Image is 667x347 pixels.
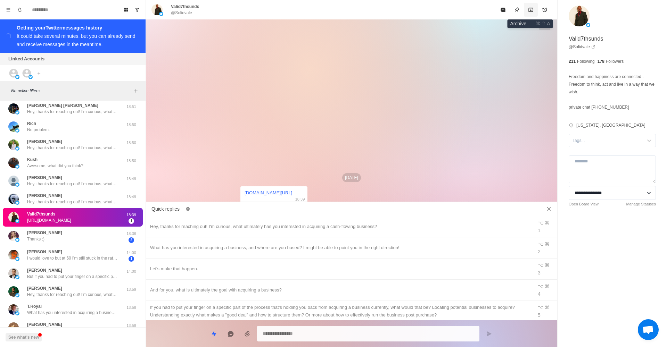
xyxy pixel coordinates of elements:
img: picture [15,238,19,242]
div: ⌥ ⌘ 2 [538,240,553,255]
div: ⌥ ⌘ 3 [538,261,553,277]
img: picture [15,75,19,79]
p: 18:50 [123,158,140,164]
img: picture [8,268,19,279]
img: picture [15,164,19,169]
p: No active filters [11,88,132,94]
div: It could take several minutes, but you can already send and receive messages in the meantime. [17,33,135,47]
button: Show unread conversations [132,4,143,15]
button: Add reminder [538,3,552,17]
p: I would love to but at 60 i’m still stuck in the rat hole im in logistic ex military guy [27,255,117,261]
img: picture [15,293,19,297]
p: 13:58 [123,323,140,329]
p: Hey, thanks for reaching out! I'm curious, what ultimately has you interested in acquiring a cash... [27,145,117,151]
button: Quick replies [207,327,221,341]
img: picture [8,139,19,150]
img: picture [8,231,19,241]
button: Board View [121,4,132,15]
button: Menu [3,4,14,15]
button: Reply with AI [224,327,238,341]
img: picture [8,304,19,315]
p: 178 [598,58,604,65]
p: [DATE] [342,173,361,182]
div: ⌥ ⌘ 4 [538,282,553,298]
a: Open chat [638,319,659,340]
p: Followers [606,58,624,65]
div: Getting your Twitter messages history [17,24,137,32]
img: picture [15,146,19,151]
p: Hey, thanks for reaching out! I'm curious, what ultimately has you interested in acquiring a cash... [27,181,117,187]
button: Send message [482,327,496,341]
img: picture [151,4,163,15]
p: 18:39 [295,195,305,203]
p: [PERSON_NAME] [27,249,62,255]
p: [PERSON_NAME] [27,285,62,291]
p: What has you interested in acquiring a business, and where are you based? I might be able to poin... [27,310,117,316]
p: Valid7thsunds [27,211,55,217]
a: Manage Statuses [626,201,656,207]
p: 18:49 [123,194,140,200]
p: Hey, thanks for reaching out! I'm curious, what ultimately has you interested in acquiring a cash... [27,109,117,115]
img: picture [15,275,19,279]
button: Mark as read [496,3,510,17]
p: [PERSON_NAME] [27,175,62,181]
button: Archive [524,3,538,17]
img: picture [8,322,19,333]
p: [US_STATE], [GEOGRAPHIC_DATA] [576,122,645,128]
p: [PERSON_NAME] [27,267,62,273]
img: picture [586,23,590,27]
img: picture [8,121,19,132]
img: picture [8,286,19,297]
button: Add account [35,69,43,77]
p: 18:49 [123,176,140,182]
p: 18:36 [123,231,140,237]
img: picture [8,103,19,114]
button: See what's new [6,333,42,341]
p: Hey, thanks for reaching out! I'm curious, what ultimately has you interested in acquiring a cash... [27,199,117,205]
p: 18:51 [123,104,140,110]
a: @Solidvale [569,44,595,50]
button: Pin [510,3,524,17]
button: Add media [240,327,254,341]
p: 18:39 [123,212,140,218]
img: picture [15,257,19,261]
p: Awesome, what did you think? [27,163,83,169]
p: 211 [569,58,576,65]
p: 18:50 [123,140,140,146]
a: Open Board View [569,201,599,207]
p: [PERSON_NAME] [27,138,62,145]
button: Edit quick replies [182,203,193,214]
p: No problem. [27,127,50,133]
p: Kush [27,156,38,163]
p: [PERSON_NAME] [27,230,62,236]
img: picture [15,311,19,315]
p: [URL][DOMAIN_NAME] [27,217,71,223]
p: Freedom and happiness are connected . Freedom to think, act and live in a way that we wish. priva... [569,73,656,111]
p: Rich [27,120,36,127]
img: picture [8,212,19,222]
div: If you had to put your finger on a specific part of the process that’s holding you back from acqu... [150,304,529,319]
p: @Solidvale [171,10,192,16]
img: picture [28,75,33,79]
img: picture [15,128,19,133]
p: [PERSON_NAME] [27,193,62,199]
img: picture [8,250,19,260]
p: [PERSON_NAME] [PERSON_NAME] [27,102,98,109]
div: Hey, thanks for reaching out! I'm curious, what ultimately has you interested in acquiring a cash... [150,223,529,230]
img: picture [8,176,19,186]
p: 14:00 [123,250,140,256]
div: ⌥ ⌘ 1 [538,219,553,234]
p: 18:50 [123,122,140,128]
img: picture [569,6,590,26]
img: picture [8,194,19,204]
p: Quick replies [151,205,180,213]
button: Notifications [14,4,25,15]
a: [DOMAIN_NAME][URL] [245,190,292,195]
button: Add filters [132,87,140,95]
p: 13:58 [123,305,140,311]
p: T.Royal [27,303,42,310]
img: picture [15,110,19,115]
p: 13:59 [123,287,140,293]
img: picture [15,219,19,223]
p: 14:00 [123,269,140,274]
